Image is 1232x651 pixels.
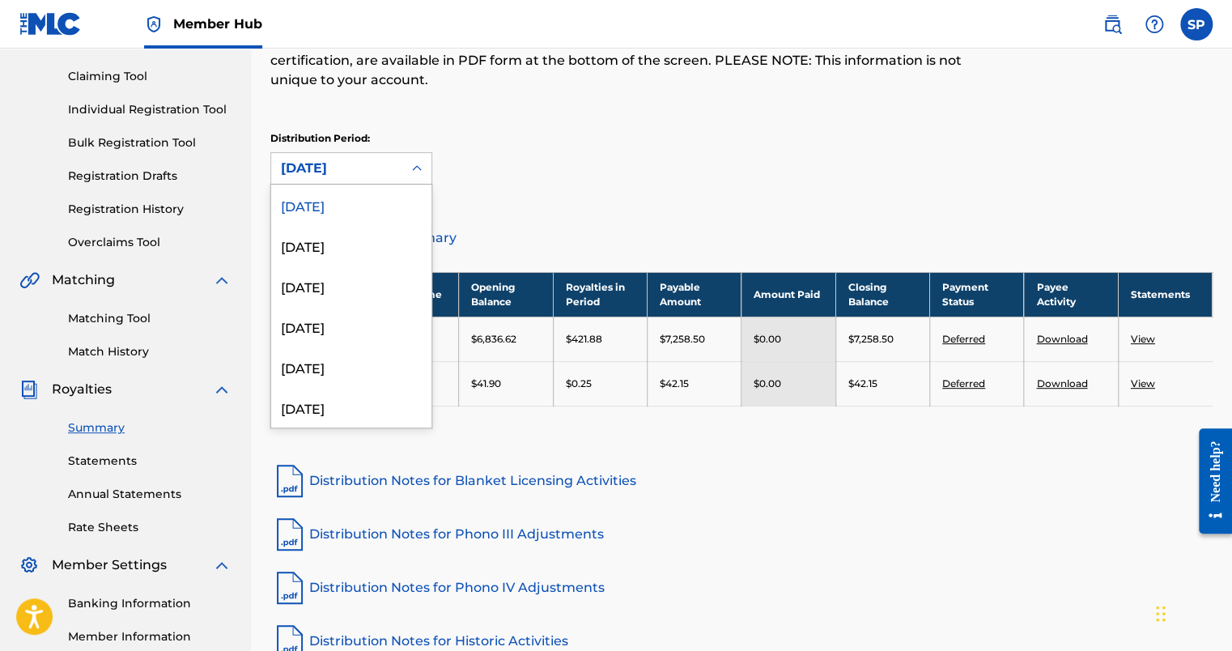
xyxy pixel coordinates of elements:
a: Public Search [1096,8,1128,40]
a: Bulk Registration Tool [68,134,232,151]
div: [DATE] [271,306,431,347]
div: [DATE] [271,347,431,387]
div: [DATE] [271,185,431,225]
div: [DATE] [281,159,393,178]
img: Member Settings [19,555,39,575]
a: Registration Drafts [68,168,232,185]
p: $0.00 [754,377,781,391]
a: Distribution Notes for Blanket Licensing Activities [270,462,1213,500]
iframe: Chat Widget [1151,573,1232,651]
p: $42.15 [660,377,689,391]
a: Download [1036,377,1087,389]
a: Banking Information [68,595,232,612]
a: Deferred [942,333,985,345]
th: Payable Amount [647,272,741,317]
div: [DATE] [271,266,431,306]
img: search [1102,15,1122,34]
a: Registration History [68,201,232,218]
p: $7,258.50 [848,332,894,347]
div: User Menu [1180,8,1213,40]
a: Member Information [68,628,232,645]
th: Closing Balance [835,272,929,317]
span: Member Settings [52,555,167,575]
img: MLC Logo [19,12,82,36]
img: Royalties [19,380,39,399]
a: View [1131,377,1155,389]
img: help [1145,15,1164,34]
th: Statements [1118,272,1212,317]
img: pdf [270,462,309,500]
span: Royalties [52,380,112,399]
span: Member Hub [173,15,262,33]
th: Payee Activity [1024,272,1118,317]
a: Rate Sheets [68,519,232,536]
p: $421.88 [566,332,602,347]
a: Overclaims Tool [68,234,232,251]
p: $7,258.50 [660,332,705,347]
a: Summary [68,419,232,436]
a: Individual Registration Tool [68,101,232,118]
p: $42.15 [848,377,877,391]
a: Claiming Tool [68,68,232,85]
img: expand [212,380,232,399]
p: Distribution Period: [270,131,432,146]
a: Annual Statements [68,486,232,503]
th: Payment Status [929,272,1023,317]
img: expand [212,270,232,290]
img: pdf [270,568,309,607]
a: Distribution Summary [270,219,1213,257]
a: Statements [68,453,232,470]
a: Distribution Notes for Phono IV Adjustments [270,568,1213,607]
div: Drag [1156,589,1166,638]
span: Matching [52,270,115,290]
a: Match History [68,343,232,360]
div: Help [1138,8,1170,40]
th: Opening Balance [459,272,553,317]
a: Matching Tool [68,310,232,327]
p: $6,836.62 [471,332,516,347]
img: Matching [19,270,40,290]
th: Royalties in Period [553,272,647,317]
img: pdf [270,515,309,554]
iframe: Resource Center [1187,416,1232,547]
p: $0.25 [566,377,592,391]
img: expand [212,555,232,575]
th: Amount Paid [741,272,835,317]
p: Notes on blanket licensing activities and dates for historical unmatched royalties, as well as th... [270,32,996,90]
a: Distribution Notes for Phono III Adjustments [270,515,1213,554]
a: Deferred [942,377,985,389]
div: [DATE] [271,387,431,428]
p: $0.00 [754,332,781,347]
a: Download [1036,333,1087,345]
img: Top Rightsholder [144,15,164,34]
a: View [1131,333,1155,345]
div: [DATE] [271,225,431,266]
p: $41.90 [471,377,501,391]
